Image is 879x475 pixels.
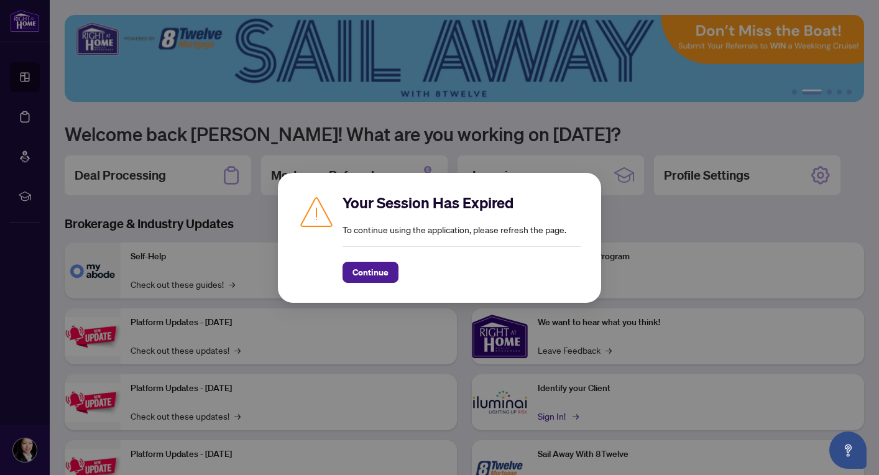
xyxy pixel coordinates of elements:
[298,193,335,230] img: Caution icon
[343,193,581,213] h2: Your Session Has Expired
[829,431,867,469] button: Open asap
[343,193,581,283] div: To continue using the application, please refresh the page.
[352,262,389,282] span: Continue
[343,262,398,283] button: Continue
